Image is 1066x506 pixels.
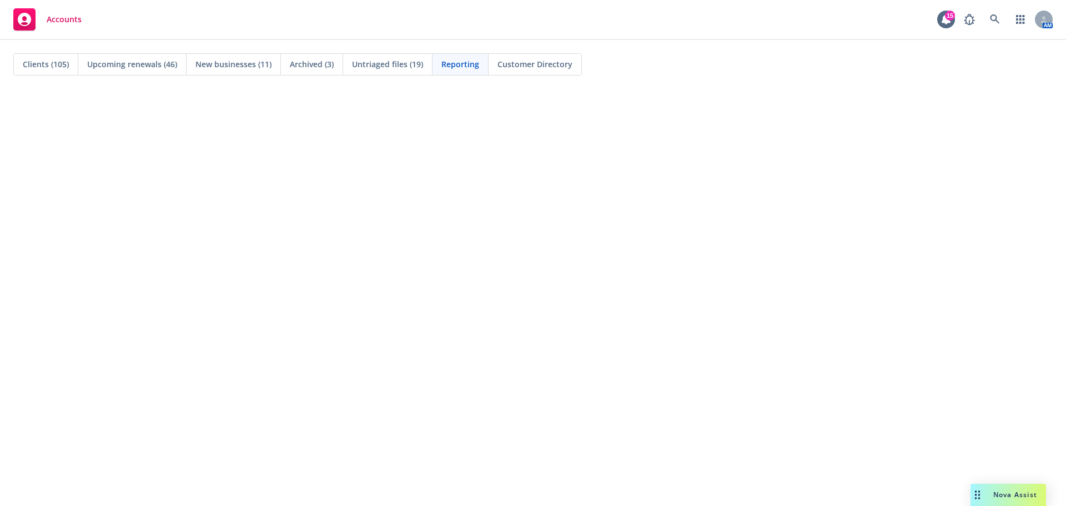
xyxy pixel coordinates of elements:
span: Upcoming renewals (46) [87,58,177,70]
span: Untriaged files (19) [352,58,423,70]
span: New businesses (11) [195,58,271,70]
div: Drag to move [971,484,984,506]
iframe: Hex Dashboard 1 [11,100,1055,495]
a: Switch app [1009,8,1032,31]
button: Nova Assist [971,484,1046,506]
span: Customer Directory [497,58,572,70]
span: Nova Assist [993,490,1037,499]
span: Clients (105) [23,58,69,70]
div: 15 [945,11,955,21]
span: Archived (3) [290,58,334,70]
a: Search [984,8,1006,31]
span: Reporting [441,58,479,70]
a: Report a Bug [958,8,980,31]
span: Accounts [47,15,82,24]
a: Accounts [9,4,86,35]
